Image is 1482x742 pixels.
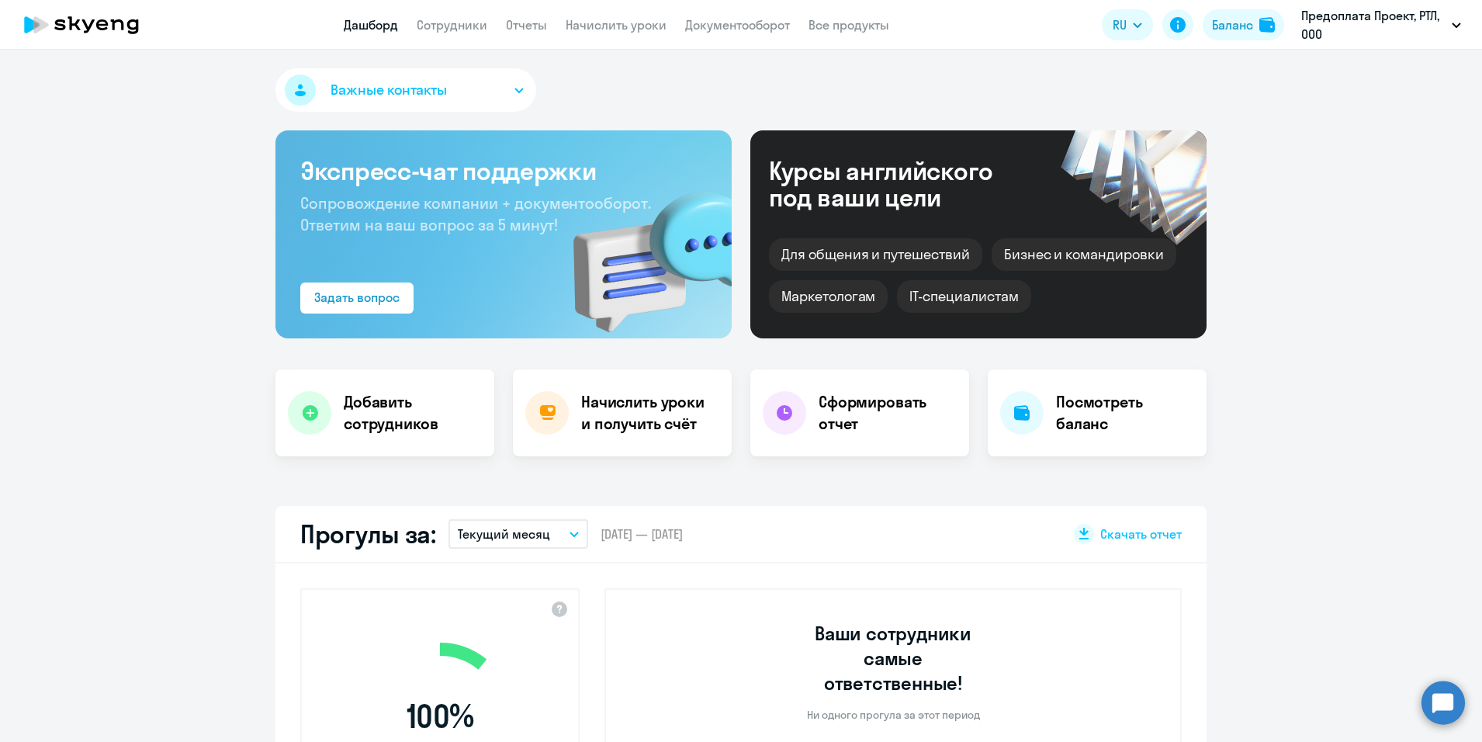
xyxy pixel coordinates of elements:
[1056,391,1194,435] h4: Посмотреть баланс
[601,525,683,543] span: [DATE] — [DATE]
[1203,9,1284,40] button: Балансbalance
[300,283,414,314] button: Задать вопрос
[344,17,398,33] a: Дашборд
[992,238,1176,271] div: Бизнес и командировки
[300,193,651,234] span: Сопровождение компании + документооборот. Ответим на ваш вопрос за 5 минут!
[448,519,588,549] button: Текущий месяц
[794,621,993,695] h3: Ваши сотрудники самые ответственные!
[819,391,957,435] h4: Сформировать отчет
[897,280,1030,313] div: IT-специалистам
[1301,6,1446,43] p: Предоплата Проект, РТЛ, ООО
[769,238,982,271] div: Для общения и путешествий
[685,17,790,33] a: Документооборот
[417,17,487,33] a: Сотрудники
[1100,525,1182,543] span: Скачать отчет
[581,391,716,435] h4: Начислить уроки и получить счёт
[809,17,889,33] a: Все продукты
[300,518,436,550] h2: Прогулы за:
[769,280,888,313] div: Маркетологам
[1102,9,1153,40] button: RU
[275,68,536,112] button: Важные контакты
[807,708,980,722] p: Ни одного прогула за этот период
[351,698,529,735] span: 100 %
[551,164,732,338] img: bg-img
[344,391,482,435] h4: Добавить сотрудников
[300,155,707,186] h3: Экспресс-чат поддержки
[314,288,400,307] div: Задать вопрос
[769,158,1034,210] div: Курсы английского под ваши цели
[1113,16,1127,34] span: RU
[1259,17,1275,33] img: balance
[331,80,447,100] span: Важные контакты
[458,525,550,543] p: Текущий месяц
[566,17,667,33] a: Начислить уроки
[1293,6,1469,43] button: Предоплата Проект, РТЛ, ООО
[1212,16,1253,34] div: Баланс
[506,17,547,33] a: Отчеты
